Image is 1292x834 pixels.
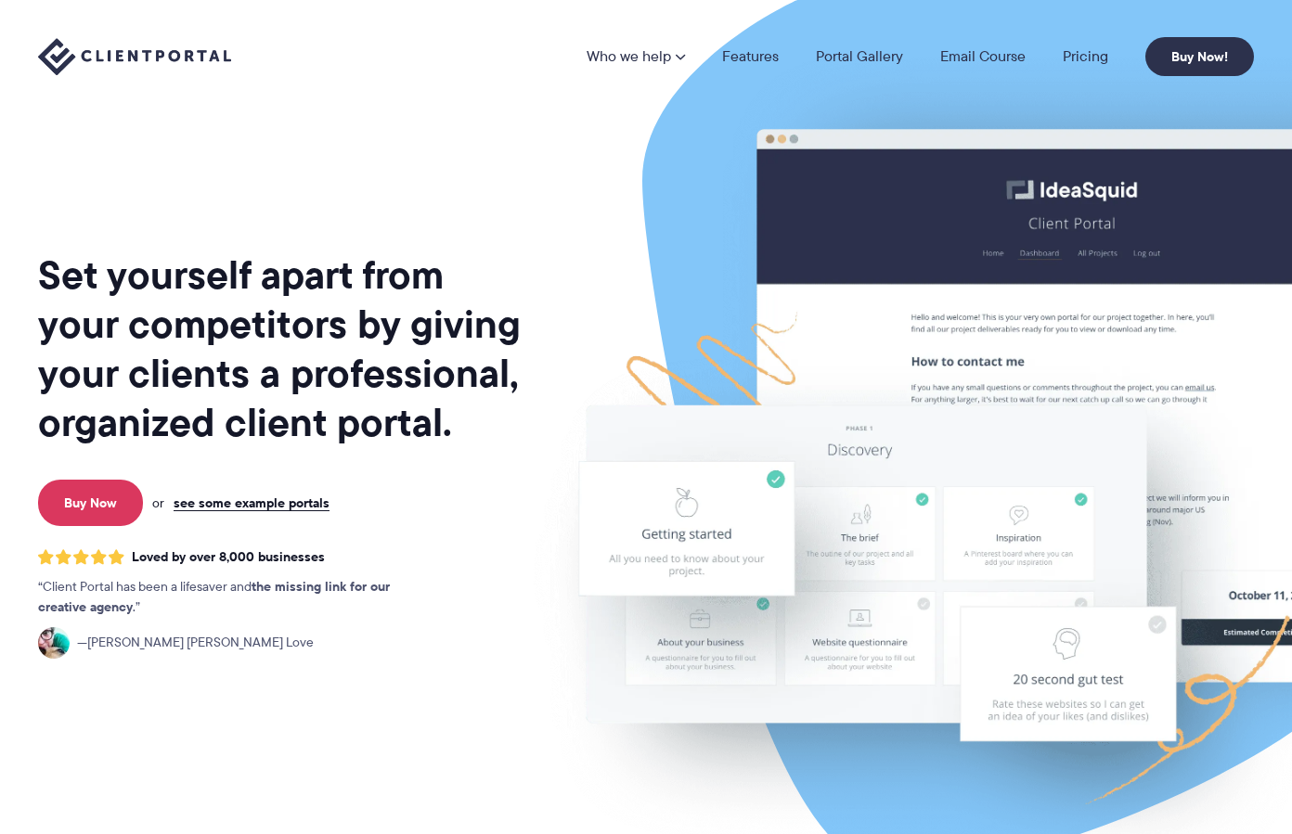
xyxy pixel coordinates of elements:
span: or [152,494,164,511]
strong: the missing link for our creative agency [38,576,390,617]
p: Client Portal has been a lifesaver and . [38,577,428,618]
a: Pricing [1063,49,1108,64]
a: Who we help [587,49,685,64]
a: Buy Now! [1145,37,1254,76]
span: Loved by over 8,000 businesses [132,549,325,565]
a: Email Course [940,49,1026,64]
span: [PERSON_NAME] [PERSON_NAME] Love [77,633,314,653]
a: Features [722,49,779,64]
h1: Set yourself apart from your competitors by giving your clients a professional, organized client ... [38,250,524,447]
a: Portal Gallery [816,49,903,64]
a: see some example portals [174,494,329,511]
a: Buy Now [38,480,143,526]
